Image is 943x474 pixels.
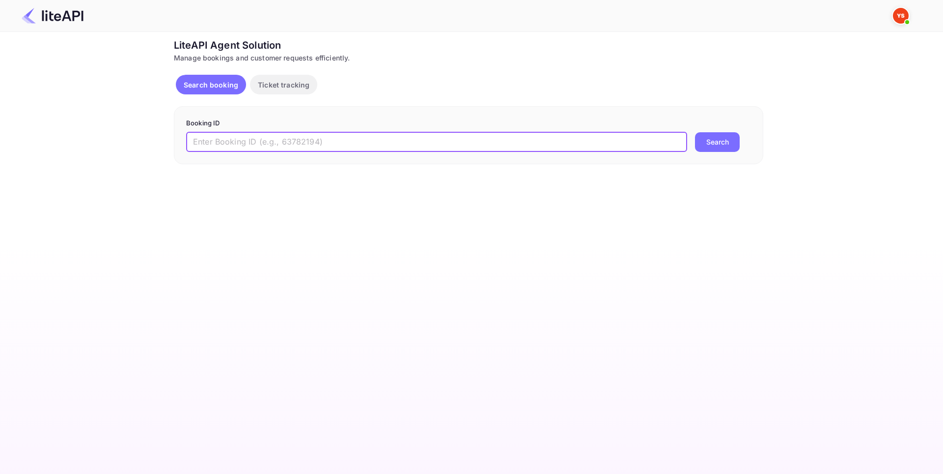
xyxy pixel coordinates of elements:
p: Search booking [184,80,238,90]
input: Enter Booking ID (e.g., 63782194) [186,132,687,152]
div: Manage bookings and customer requests efficiently. [174,53,763,63]
img: LiteAPI Logo [22,8,83,24]
button: Search [695,132,740,152]
p: Booking ID [186,118,751,128]
div: LiteAPI Agent Solution [174,38,763,53]
p: Ticket tracking [258,80,309,90]
img: Yandex Support [893,8,909,24]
